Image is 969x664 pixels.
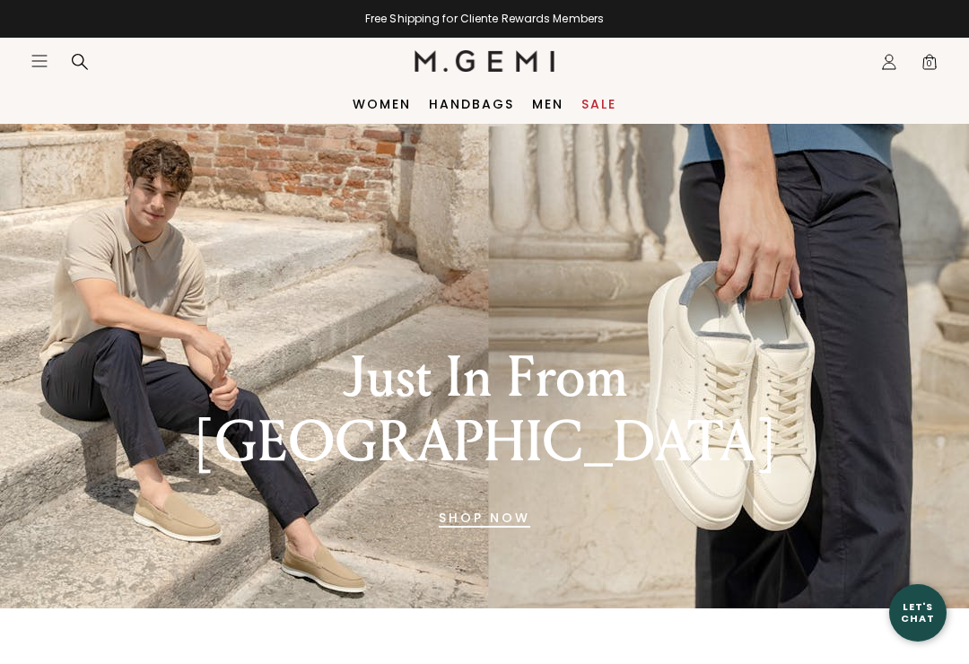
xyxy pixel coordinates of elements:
div: Let's Chat [889,601,947,624]
a: Banner primary button [439,496,530,539]
a: Handbags [429,97,514,111]
button: Open site menu [31,52,48,70]
span: 0 [921,57,938,74]
a: Women [353,97,411,111]
img: M.Gemi [415,50,555,72]
div: Just In From [GEOGRAPHIC_DATA] [152,345,817,475]
a: Sale [581,97,616,111]
a: Men [532,97,563,111]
